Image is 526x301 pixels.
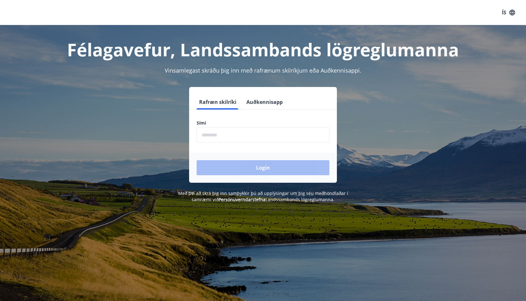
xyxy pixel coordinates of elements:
[197,94,239,110] button: Rafræn skilríki
[178,190,348,202] span: Með því að skrá þig inn samþykkir þú að upplýsingar um þig séu meðhöndlaðar í samræmi við Landssa...
[45,38,481,61] h1: Félagavefur, Landssambands lögreglumanna
[244,94,285,110] button: Auðkennisapp
[498,7,518,18] button: ÍS
[219,196,266,202] a: Persónuverndarstefna
[197,120,329,126] label: Sími
[165,67,361,74] span: Vinsamlegast skráðu þig inn með rafrænum skilríkjum eða Auðkennisappi.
